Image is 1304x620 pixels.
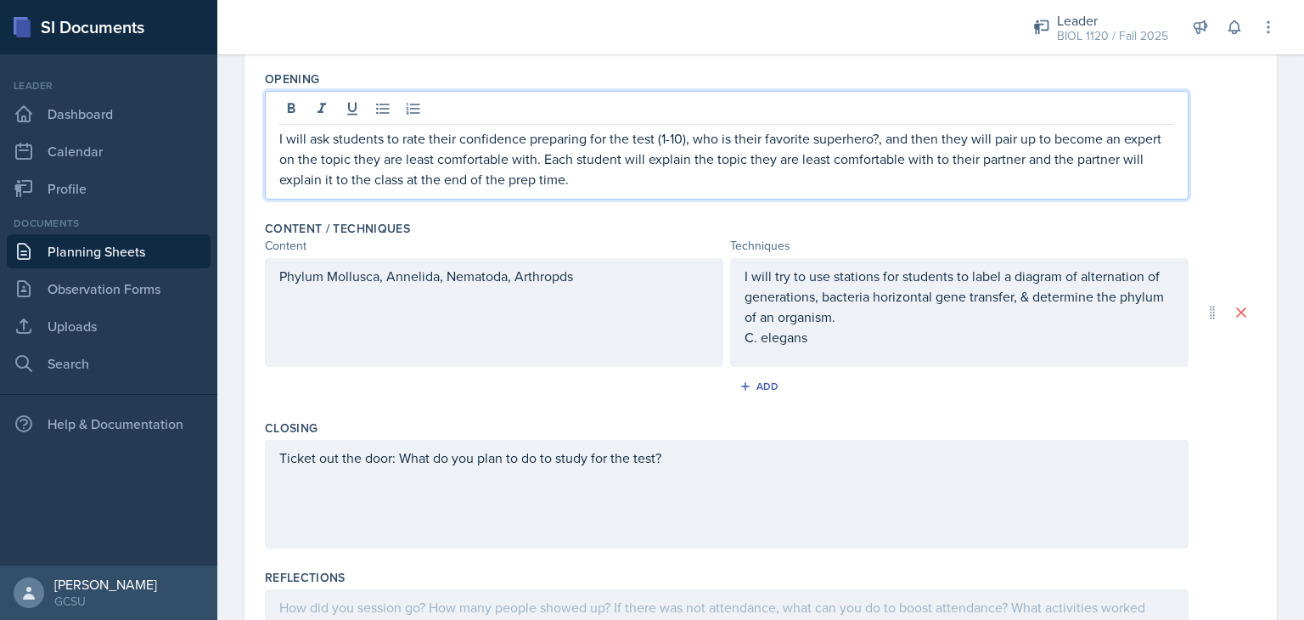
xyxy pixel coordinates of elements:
a: Search [7,347,211,380]
div: Content [265,237,723,255]
div: GCSU [54,593,157,610]
div: [PERSON_NAME] [54,576,157,593]
a: Dashboard [7,97,211,131]
p: Ticket out the door: What do you plan to do to study for the test? [279,448,1174,468]
div: Add [743,380,779,393]
a: Calendar [7,134,211,168]
div: Leader [1057,10,1168,31]
button: Add [733,374,789,399]
a: Observation Forms [7,272,211,306]
a: Planning Sheets [7,234,211,268]
label: Content / Techniques [265,220,410,237]
div: Documents [7,216,211,231]
div: BIOL 1120 / Fall 2025 [1057,27,1168,45]
label: Reflections [265,569,346,586]
a: Uploads [7,309,211,343]
div: Help & Documentation [7,407,211,441]
a: Profile [7,172,211,206]
p: Phylum Mollusca, Annelida, Nematoda, Arthropds [279,266,709,286]
p: I will try to use stations for students to label a diagram of alternation of generations, bacteri... [745,266,1174,327]
label: Opening [265,70,319,87]
div: Techniques [730,237,1189,255]
div: Leader [7,78,211,93]
label: Closing [265,420,318,437]
p: C. elegans [745,327,1174,347]
p: I will ask students to rate their confidence preparing for the test (1-10), who is their favorite... [279,128,1174,189]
